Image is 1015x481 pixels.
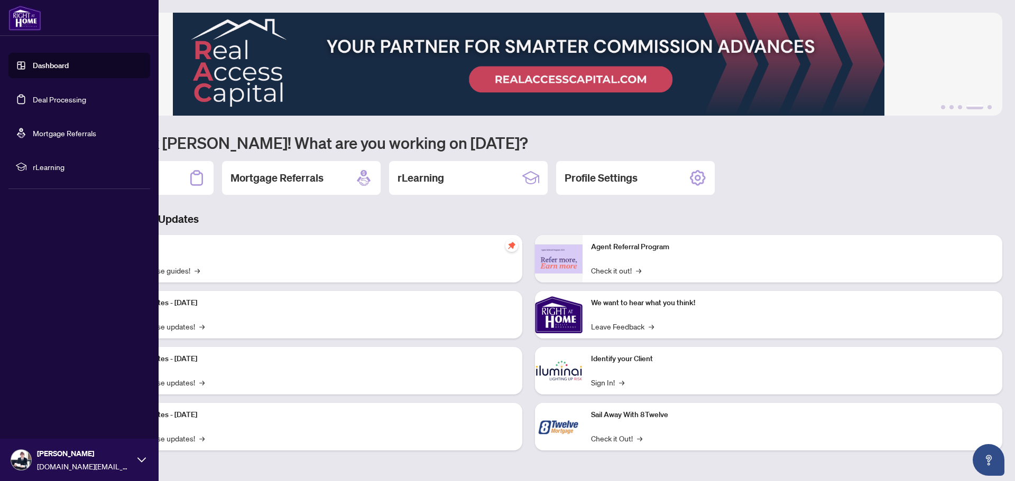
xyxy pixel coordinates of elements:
span: pushpin [505,239,518,252]
img: Profile Icon [11,450,31,470]
span: [DOMAIN_NAME][EMAIL_ADDRESS][DOMAIN_NAME] [37,460,132,472]
span: → [199,432,205,444]
a: Deal Processing [33,95,86,104]
button: 2 [949,105,954,109]
span: → [195,265,200,276]
span: → [649,320,654,332]
span: → [637,432,642,444]
p: We want to hear what you think! [591,297,994,309]
p: Identify your Client [591,353,994,365]
h2: Mortgage Referrals [230,171,324,185]
h2: rLearning [398,171,444,185]
span: → [199,376,205,388]
img: logo [8,5,41,31]
span: → [636,265,641,276]
button: 3 [958,105,962,109]
h2: Profile Settings [565,171,638,185]
span: rLearning [33,161,143,173]
a: Check it out!→ [591,265,641,276]
img: We want to hear what you think! [535,291,583,338]
a: Check it Out!→ [591,432,642,444]
p: Self-Help [111,241,514,253]
a: Leave Feedback→ [591,320,654,332]
p: Platform Updates - [DATE] [111,353,514,365]
a: Mortgage Referrals [33,128,96,138]
img: Identify your Client [535,347,583,394]
a: Dashboard [33,61,69,70]
a: Sign In!→ [591,376,624,388]
button: 4 [966,105,983,109]
p: Sail Away With 8Twelve [591,409,994,421]
img: Slide 3 [55,13,1002,116]
button: Open asap [973,444,1004,476]
p: Platform Updates - [DATE] [111,297,514,309]
p: Agent Referral Program [591,241,994,253]
p: Platform Updates - [DATE] [111,409,514,421]
span: → [199,320,205,332]
img: Sail Away With 8Twelve [535,403,583,450]
h1: Welcome back [PERSON_NAME]! What are you working on [DATE]? [55,133,1002,153]
span: [PERSON_NAME] [37,448,132,459]
button: 1 [941,105,945,109]
h3: Brokerage & Industry Updates [55,212,1002,227]
span: → [619,376,624,388]
img: Agent Referral Program [535,244,583,273]
button: 5 [988,105,992,109]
